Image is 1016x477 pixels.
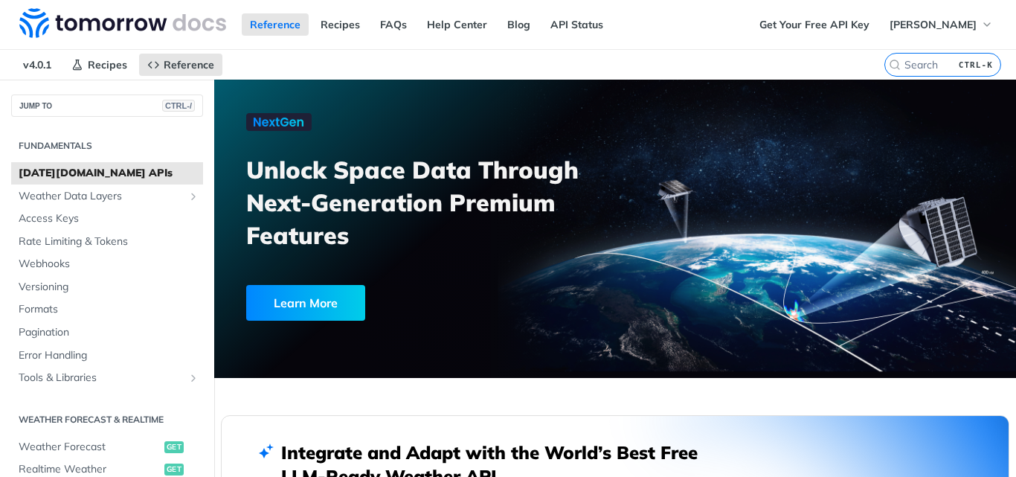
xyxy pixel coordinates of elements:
span: Versioning [19,280,199,295]
button: Show subpages for Tools & Libraries [187,372,199,384]
a: Versioning [11,276,203,298]
a: Error Handling [11,345,203,367]
span: Error Handling [19,348,199,363]
a: FAQs [372,13,415,36]
span: [PERSON_NAME] [890,18,977,31]
a: Webhooks [11,253,203,275]
span: get [164,464,184,476]
a: API Status [542,13,611,36]
span: Formats [19,302,199,317]
div: Learn More [246,285,365,321]
img: Tomorrow.io Weather API Docs [19,8,226,38]
a: Rate Limiting & Tokens [11,231,203,253]
span: Rate Limiting & Tokens [19,234,199,249]
a: Get Your Free API Key [751,13,878,36]
span: get [164,441,184,453]
span: Recipes [88,58,127,71]
span: Tools & Libraries [19,371,184,385]
a: Reference [139,54,222,76]
button: Show subpages for Weather Data Layers [187,191,199,202]
button: [PERSON_NAME] [881,13,1001,36]
a: Learn More [246,285,554,321]
h2: Fundamentals [11,139,203,153]
span: Webhooks [19,257,199,272]
img: NextGen [246,113,312,131]
span: Reference [164,58,214,71]
h3: Unlock Space Data Through Next-Generation Premium Features [246,153,631,252]
span: Realtime Weather [19,462,161,477]
a: Access Keys [11,208,203,230]
span: Weather Forecast [19,440,161,455]
a: Blog [499,13,538,36]
span: CTRL-/ [162,100,195,112]
svg: Search [889,59,901,71]
span: v4.0.1 [15,54,60,76]
a: Reference [242,13,309,36]
a: Recipes [312,13,368,36]
span: Weather Data Layers [19,189,184,204]
h2: Weather Forecast & realtime [11,413,203,426]
a: Formats [11,298,203,321]
a: Weather Data LayersShow subpages for Weather Data Layers [11,185,203,208]
kbd: CTRL-K [955,57,997,72]
button: JUMP TOCTRL-/ [11,95,203,117]
a: Pagination [11,321,203,344]
span: Pagination [19,325,199,340]
span: [DATE][DOMAIN_NAME] APIs [19,166,199,181]
a: Help Center [419,13,495,36]
a: Weather Forecastget [11,436,203,458]
span: Access Keys [19,211,199,226]
a: Tools & LibrariesShow subpages for Tools & Libraries [11,367,203,389]
a: Recipes [63,54,135,76]
a: [DATE][DOMAIN_NAME] APIs [11,162,203,185]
